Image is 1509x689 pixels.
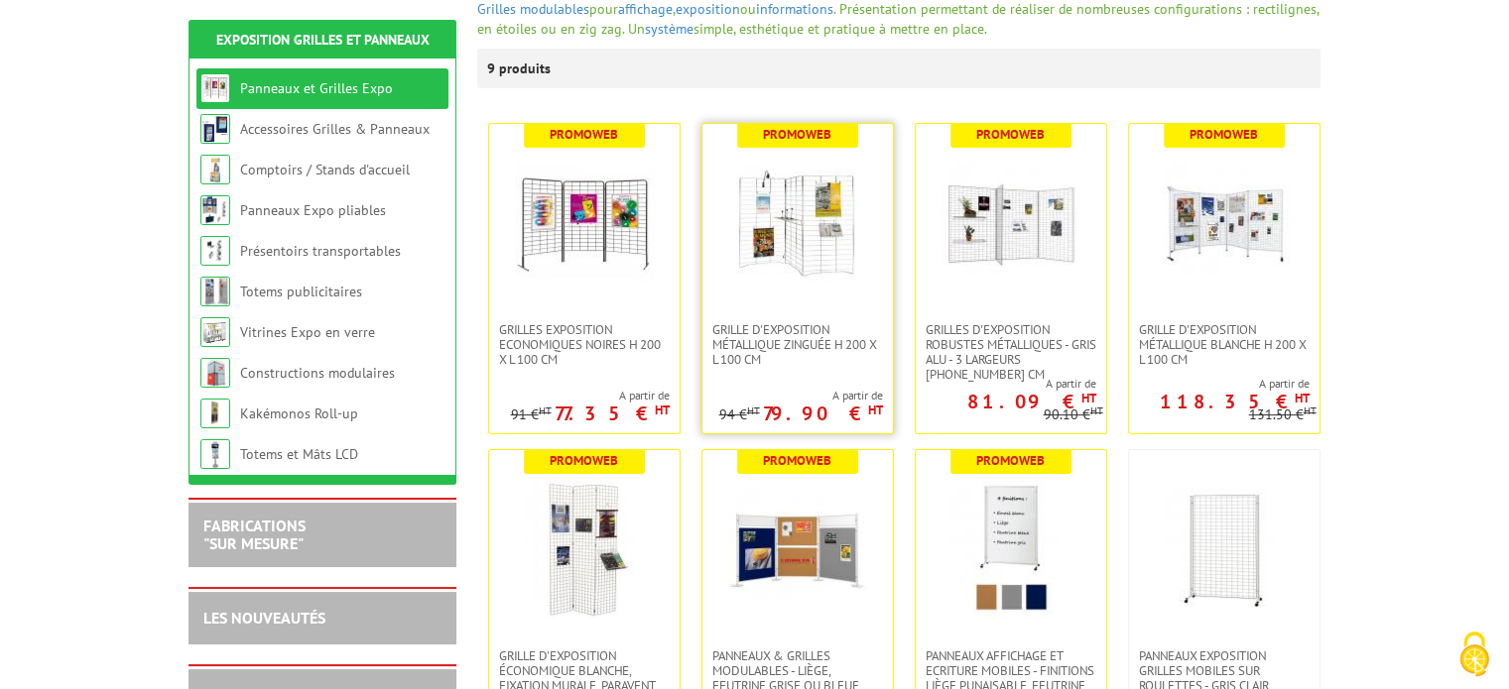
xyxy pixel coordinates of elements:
a: Panneaux Expo pliables [240,201,386,219]
p: 91 € [511,407,552,422]
img: Kakémonos Roll-up [200,399,230,428]
span: A partir de [1129,376,1310,392]
a: Kakémonos Roll-up [240,404,358,422]
img: Grilles Exposition Economiques Noires H 200 x L 100 cm [515,154,654,292]
a: FABRICATIONS"Sur Mesure" [203,516,306,553]
img: Cookies (modal window) [1449,630,1499,679]
b: Promoweb [976,452,1045,469]
a: Grille d'exposition métallique blanche H 200 x L 100 cm [1129,322,1320,367]
span: Grille d'exposition métallique blanche H 200 x L 100 cm [1139,322,1310,367]
img: Grille d'exposition métallique Zinguée H 200 x L 100 cm [728,154,867,292]
img: Grilles d'exposition robustes métalliques - gris alu - 3 largeurs 70-100-120 cm [942,154,1080,292]
sup: HT [868,402,883,418]
button: Cookies (modal window) [1440,622,1509,689]
b: Promoweb [1190,126,1258,143]
a: Grille d'exposition métallique Zinguée H 200 x L 100 cm [702,322,893,367]
span: Grilles Exposition Economiques Noires H 200 x L 100 cm [499,322,670,367]
sup: HT [1090,403,1103,417]
img: Grille d'exposition métallique blanche H 200 x L 100 cm [1155,154,1294,292]
a: Grilles d'exposition robustes métalliques - gris alu - 3 largeurs [PHONE_NUMBER] cm [916,322,1106,382]
a: Totems et Mâts LCD [240,445,358,463]
span: Grilles d'exposition robustes métalliques - gris alu - 3 largeurs [PHONE_NUMBER] cm [926,322,1096,382]
p: 77.35 € [555,407,670,419]
b: Promoweb [550,452,618,469]
a: Totems publicitaires [240,283,362,300]
span: A partir de [719,388,883,403]
span: A partir de [511,388,670,403]
sup: HT [1295,390,1310,406]
b: Promoweb [763,126,831,143]
sup: HT [1304,403,1317,417]
a: Constructions modulaires [240,364,395,382]
img: Panneaux Expo pliables [200,195,230,225]
sup: HT [1081,390,1096,406]
a: Panneaux et Grilles Expo [240,79,393,97]
span: A partir de [916,376,1096,392]
a: Accessoires Grilles & Panneaux [240,120,430,138]
p: 94 € [719,407,760,422]
img: Grille d'exposition économique blanche, fixation murale, paravent ou sur pied [515,480,654,619]
img: Accessoires Grilles & Panneaux [200,114,230,144]
sup: HT [539,403,552,417]
p: 118.35 € [1160,396,1310,407]
b: Promoweb [763,452,831,469]
img: Présentoirs transportables [200,236,230,266]
b: Promoweb [550,126,618,143]
p: 79.90 € [763,407,883,419]
span: Grille d'exposition métallique Zinguée H 200 x L 100 cm [712,322,883,367]
img: Totems publicitaires [200,277,230,306]
p: 131.50 € [1249,407,1317,422]
a: Grilles Exposition Economiques Noires H 200 x L 100 cm [489,322,680,367]
p: 90.10 € [1044,407,1103,422]
img: Comptoirs / Stands d'accueil [200,155,230,184]
img: Vitrines Expo en verre [200,317,230,347]
img: Panneaux Exposition Grilles mobiles sur roulettes - gris clair [1155,480,1294,619]
p: 9 produits [487,49,562,88]
a: Exposition Grilles et Panneaux [216,31,430,49]
p: 81.09 € [967,396,1096,407]
a: Comptoirs / Stands d'accueil [240,161,410,178]
img: Panneaux Affichage et Ecriture Mobiles - finitions liège punaisable, feutrine gris clair ou bleue... [942,480,1080,619]
a: Présentoirs transportables [240,242,401,260]
img: Totems et Mâts LCD [200,439,230,469]
a: système [645,20,693,38]
sup: HT [655,402,670,418]
a: LES NOUVEAUTÉS [203,608,325,628]
sup: HT [747,403,760,417]
a: Vitrines Expo en verre [240,323,375,341]
img: Panneaux et Grilles Expo [200,73,230,103]
img: Constructions modulaires [200,358,230,388]
b: Promoweb [976,126,1045,143]
img: Panneaux & Grilles modulables - liège, feutrine grise ou bleue, blanc laqué ou gris alu [728,480,867,619]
